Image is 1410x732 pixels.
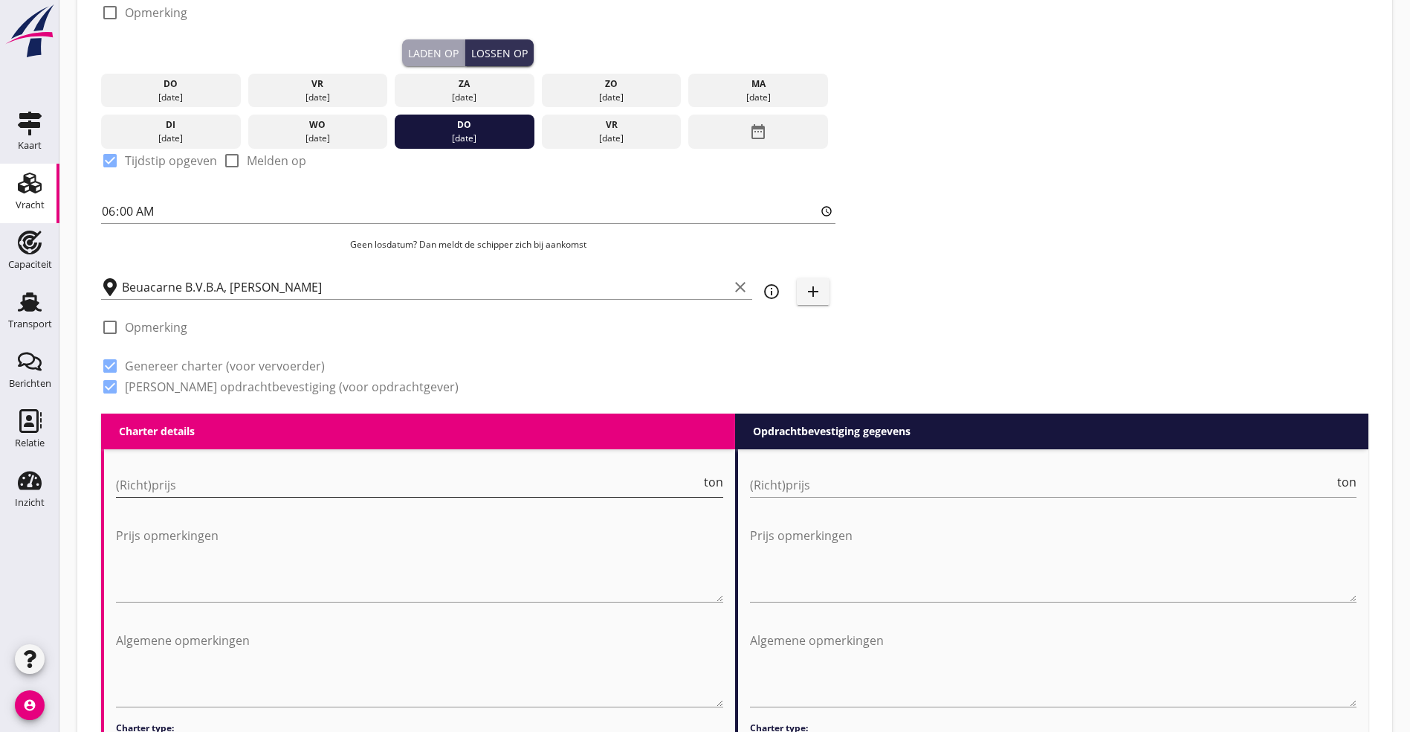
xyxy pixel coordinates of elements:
[1337,476,1356,488] span: ton
[16,200,45,210] div: Vracht
[465,39,534,66] button: Lossen op
[402,39,465,66] button: Laden op
[125,5,187,20] label: Opmerking
[704,476,723,488] span: ton
[8,260,52,269] div: Capaciteit
[125,320,187,335] label: Opmerking
[545,77,677,91] div: zo
[731,278,749,296] i: clear
[247,153,306,168] label: Melden op
[398,118,531,132] div: do
[471,45,528,61] div: Lossen op
[545,118,677,132] div: vr
[125,359,325,373] label: Genereer charter (voor vervoerder)
[763,283,780,301] i: info_outline
[15,438,45,448] div: Relatie
[545,132,677,145] div: [DATE]
[105,77,237,91] div: do
[408,45,459,61] div: Laden op
[105,91,237,104] div: [DATE]
[398,132,531,145] div: [DATE]
[125,153,217,168] label: Tijdstip opgeven
[692,91,824,104] div: [DATE]
[251,118,384,132] div: wo
[750,473,1335,497] input: (Richt)prijs
[105,118,237,132] div: di
[116,629,723,707] textarea: Algemene opmerkingen
[18,141,42,150] div: Kaart
[116,473,701,497] input: (Richt)prijs
[750,524,1357,602] textarea: Prijs opmerkingen
[15,498,45,507] div: Inzicht
[3,4,56,59] img: logo-small.a267ee39.svg
[749,118,767,145] i: date_range
[692,77,824,91] div: ma
[251,77,384,91] div: vr
[15,690,45,720] i: account_circle
[116,524,723,602] textarea: Prijs opmerkingen
[251,91,384,104] div: [DATE]
[105,132,237,145] div: [DATE]
[122,275,728,299] input: Losplaats
[750,629,1357,707] textarea: Algemene opmerkingen
[398,91,531,104] div: [DATE]
[8,319,52,329] div: Transport
[545,91,677,104] div: [DATE]
[398,77,531,91] div: za
[9,379,51,388] div: Berichten
[125,379,459,394] label: [PERSON_NAME] opdrachtbevestiging (voor opdrachtgever)
[804,283,822,301] i: add
[101,238,835,251] p: Geen losdatum? Dan meldt de schipper zich bij aankomst
[251,132,384,145] div: [DATE]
